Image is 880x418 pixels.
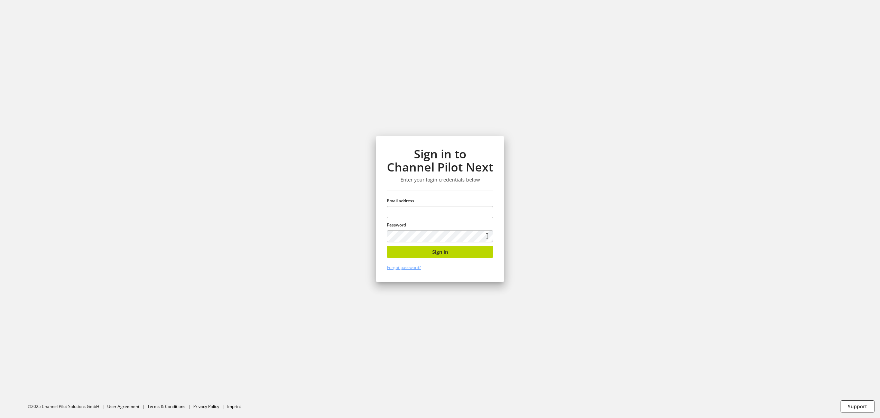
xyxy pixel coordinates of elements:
h3: Enter your login credentials below [387,177,493,183]
button: Support [841,400,874,412]
li: ©2025 Channel Pilot Solutions GmbH [28,403,107,410]
a: Privacy Policy [193,403,219,409]
a: Terms & Conditions [147,403,185,409]
a: Forgot password? [387,264,421,270]
span: Password [387,222,406,228]
a: User Agreement [107,403,139,409]
h1: Sign in to Channel Pilot Next [387,147,493,174]
button: Sign in [387,246,493,258]
span: Sign in [432,248,448,256]
span: Support [848,403,867,410]
span: Email address [387,198,414,204]
a: Imprint [227,403,241,409]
